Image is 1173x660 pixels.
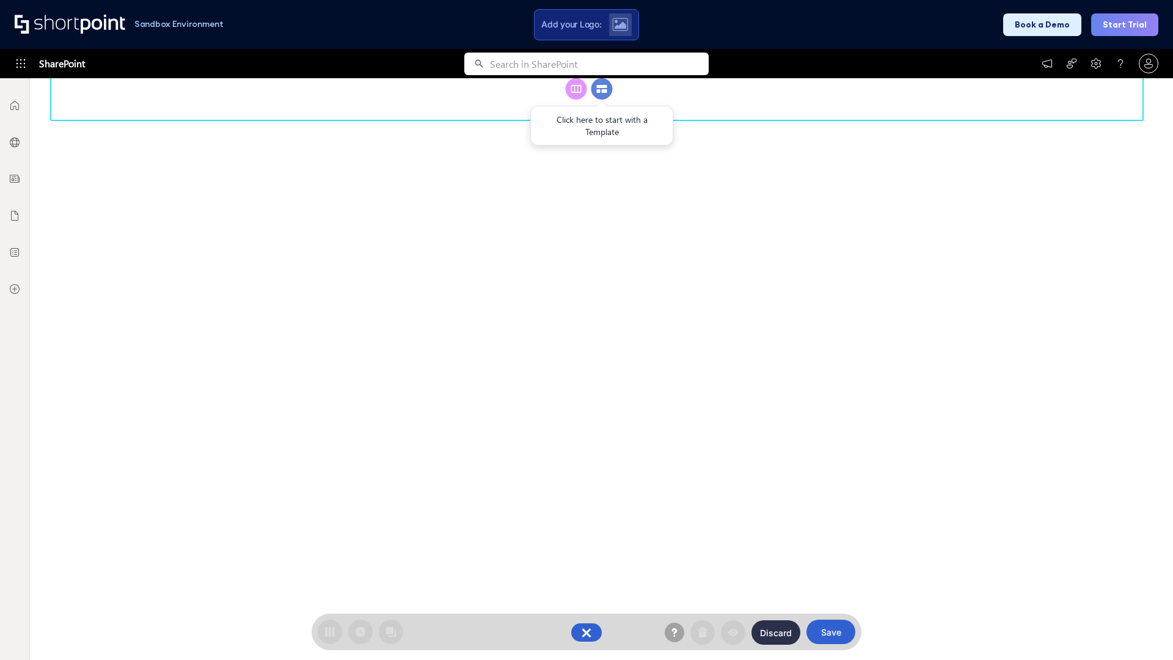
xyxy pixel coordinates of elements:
span: Add your Logo: [541,19,601,30]
input: Search in SharePoint [490,53,709,75]
button: Discard [751,620,800,645]
button: Start Trial [1091,13,1158,36]
img: Upload logo [612,18,628,31]
span: SharePoint [39,49,85,78]
button: Book a Demo [1003,13,1081,36]
iframe: Chat Widget [1112,601,1173,660]
button: Save [806,620,855,644]
h1: Sandbox Environment [134,21,224,28]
